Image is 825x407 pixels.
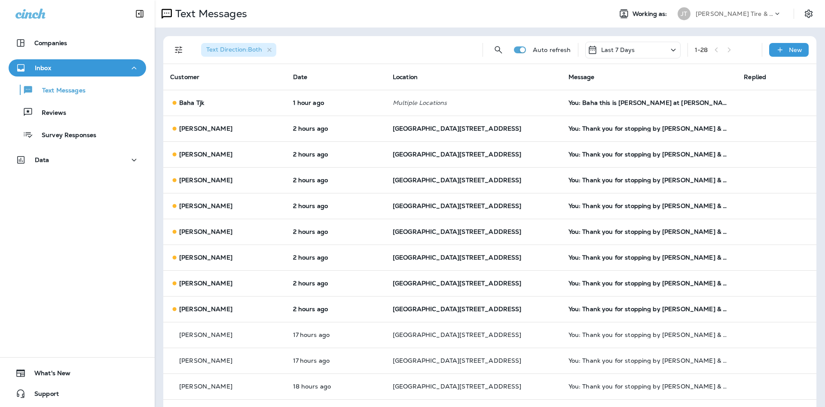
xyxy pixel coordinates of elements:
div: You: Thank you for stopping by Jensen Tire & Auto - South 144th Street. Please take 30 seconds to... [568,357,730,364]
span: [GEOGRAPHIC_DATA][STREET_ADDRESS] [393,254,522,261]
p: Text Messages [34,87,86,95]
button: Survey Responses [9,125,146,144]
span: [GEOGRAPHIC_DATA][STREET_ADDRESS] [393,331,522,339]
p: Multiple Locations [393,99,555,106]
div: You: Thank you for stopping by Jensen Tire & Auto - South 144th Street. Please take 30 seconds to... [568,202,730,209]
p: [PERSON_NAME] [179,125,232,132]
p: [PERSON_NAME] [179,357,232,364]
p: Survey Responses [33,132,96,140]
p: Sep 19, 2025 08:04 AM [293,177,379,184]
span: Customer [170,73,199,81]
button: Reviews [9,103,146,121]
p: [PERSON_NAME] [179,254,232,261]
p: Sep 18, 2025 04:58 PM [293,331,379,338]
span: What's New [26,370,70,380]
p: Sep 19, 2025 08:04 AM [293,280,379,287]
div: You: Thank you for stopping by Jensen Tire & Auto - South 144th Street. Please take 30 seconds to... [568,125,730,132]
p: [PERSON_NAME] [179,306,232,312]
p: New [789,46,802,53]
p: [PERSON_NAME] [179,151,232,158]
span: Date [293,73,308,81]
p: Sep 19, 2025 09:30 AM [293,99,379,106]
div: You: Thank you for stopping by Jensen Tire & Auto - South 144th Street. Please take 30 seconds to... [568,228,730,235]
p: Baha Tjk [179,99,204,106]
p: [PERSON_NAME] [179,177,232,184]
span: [GEOGRAPHIC_DATA][STREET_ADDRESS] [393,150,522,158]
button: Search Messages [490,41,507,58]
div: You: Thank you for stopping by Jensen Tire & Auto - South 144th Street. Please take 30 seconds to... [568,331,730,338]
p: Sep 19, 2025 08:04 AM [293,228,379,235]
p: Sep 19, 2025 08:04 AM [293,254,379,261]
button: Inbox [9,59,146,77]
div: You: Thank you for stopping by Jensen Tire & Auto - South 144th Street. Please take 30 seconds to... [568,280,730,287]
div: You: Thank you for stopping by Jensen Tire & Auto - South 144th Street. Please take 30 seconds to... [568,383,730,390]
span: Text Direction : Both [206,46,262,53]
button: Companies [9,34,146,52]
p: Reviews [33,109,66,117]
p: Sep 19, 2025 08:04 AM [293,306,379,312]
span: [GEOGRAPHIC_DATA][STREET_ADDRESS] [393,202,522,210]
span: Location [393,73,418,81]
div: You: Thank you for stopping by Jensen Tire & Auto - South 144th Street. Please take 30 seconds to... [568,254,730,261]
div: You: Thank you for stopping by Jensen Tire & Auto - South 144th Street. Please take 30 seconds to... [568,151,730,158]
p: Last 7 Days [601,46,635,53]
span: Message [568,73,595,81]
span: [GEOGRAPHIC_DATA][STREET_ADDRESS] [393,383,522,390]
button: Text Messages [9,81,146,99]
span: [GEOGRAPHIC_DATA][STREET_ADDRESS] [393,305,522,313]
p: Sep 18, 2025 04:58 PM [293,357,379,364]
p: [PERSON_NAME] [179,383,232,390]
button: Data [9,151,146,168]
div: You: Baha this is Brian at Jensen Tire & Auto. That Escalade needs more than an alignment. It nee... [568,99,730,106]
div: JT [678,7,691,20]
p: Companies [34,40,67,46]
p: [PERSON_NAME] [179,280,232,287]
p: Sep 19, 2025 08:04 AM [293,125,379,132]
span: Working as: [632,10,669,18]
button: Filters [170,41,187,58]
p: Sep 18, 2025 03:58 PM [293,383,379,390]
div: Text Direction:Both [201,43,276,57]
p: Auto refresh [533,46,571,53]
span: [GEOGRAPHIC_DATA][STREET_ADDRESS] [393,228,522,236]
p: Inbox [35,64,51,71]
span: [GEOGRAPHIC_DATA][STREET_ADDRESS] [393,357,522,364]
button: What's New [9,364,146,382]
p: [PERSON_NAME] [179,202,232,209]
button: Settings [801,6,816,21]
button: Support [9,385,146,402]
div: You: Thank you for stopping by Jensen Tire & Auto - South 144th Street. Please take 30 seconds to... [568,306,730,312]
p: Sep 19, 2025 08:04 AM [293,202,379,209]
p: [PERSON_NAME] [179,331,232,338]
span: [GEOGRAPHIC_DATA][STREET_ADDRESS] [393,176,522,184]
span: [GEOGRAPHIC_DATA][STREET_ADDRESS] [393,125,522,132]
span: [GEOGRAPHIC_DATA][STREET_ADDRESS] [393,279,522,287]
p: [PERSON_NAME] [179,228,232,235]
p: Text Messages [172,7,247,20]
p: [PERSON_NAME] Tire & Auto [696,10,773,17]
span: Replied [744,73,766,81]
div: 1 - 28 [695,46,708,53]
span: Support [26,390,59,401]
p: Data [35,156,49,163]
div: You: Thank you for stopping by Jensen Tire & Auto - South 144th Street. Please take 30 seconds to... [568,177,730,184]
p: Sep 19, 2025 08:04 AM [293,151,379,158]
button: Collapse Sidebar [128,5,152,22]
